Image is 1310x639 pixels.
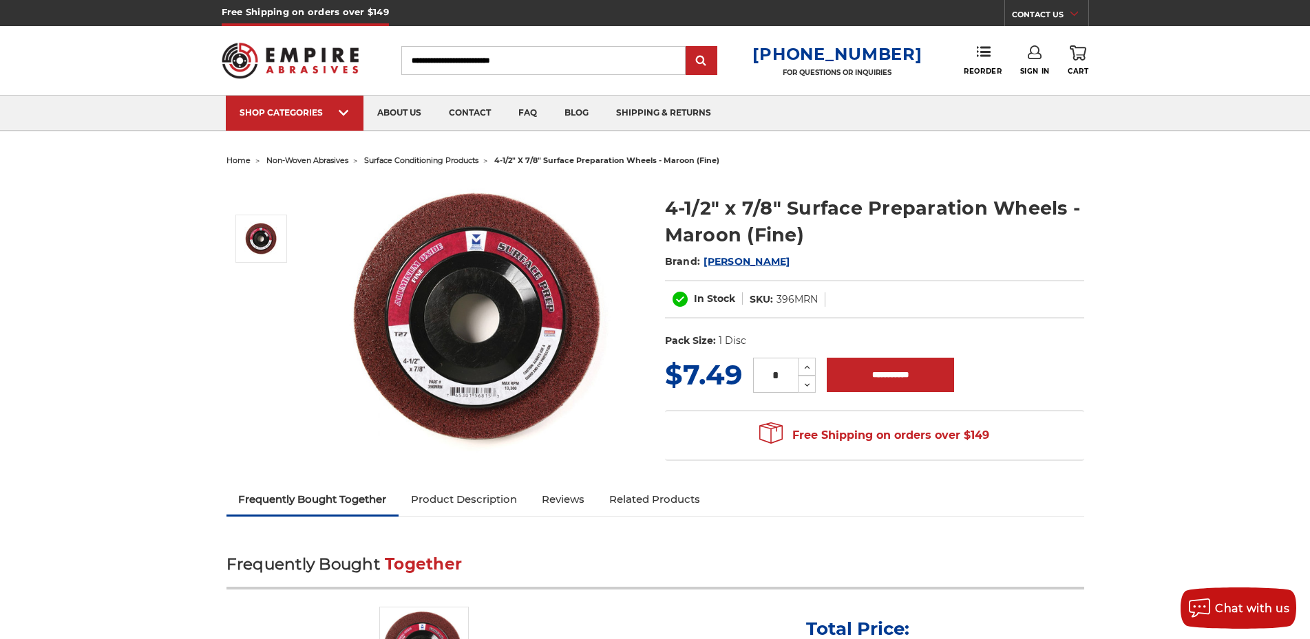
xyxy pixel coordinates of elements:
[1012,7,1088,26] a: CONTACT US
[665,334,716,348] dt: Pack Size:
[1020,67,1050,76] span: Sign In
[266,155,348,165] a: non-woven abrasives
[385,554,462,574] span: Together
[1068,45,1088,76] a: Cart
[494,155,719,165] span: 4-1/2" x 7/8" surface preparation wheels - maroon (fine)
[399,484,529,515] a: Product Description
[226,155,251,165] a: home
[344,180,620,455] img: Maroon Surface Prep Disc
[665,255,701,268] span: Brand:
[719,334,746,348] dd: 1 Disc
[551,96,602,131] a: blog
[244,221,279,256] img: Maroon Surface Prep Disc
[777,292,818,307] dd: 396MRN
[1215,602,1289,615] span: Chat with us
[752,68,922,77] p: FOR QUESTIONS OR INQUIRIES
[597,484,712,515] a: Related Products
[688,47,715,75] input: Submit
[665,195,1084,248] h1: 4-1/2" x 7/8" Surface Preparation Wheels - Maroon (Fine)
[750,292,773,307] dt: SKU:
[964,67,1002,76] span: Reorder
[704,255,790,268] a: [PERSON_NAME]
[694,292,735,305] span: In Stock
[752,44,922,64] a: [PHONE_NUMBER]
[665,358,742,391] span: $7.49
[226,554,380,574] span: Frequently Bought
[226,484,399,515] a: Frequently Bought Together
[529,484,597,515] a: Reviews
[505,96,551,131] a: faq
[222,34,359,87] img: Empire Abrasives
[240,107,350,118] div: SHOP CATEGORIES
[364,155,478,165] a: surface conditioning products
[435,96,505,131] a: contact
[759,422,989,449] span: Free Shipping on orders over $149
[602,96,725,131] a: shipping & returns
[363,96,435,131] a: about us
[964,45,1002,75] a: Reorder
[1068,67,1088,76] span: Cart
[1181,587,1296,629] button: Chat with us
